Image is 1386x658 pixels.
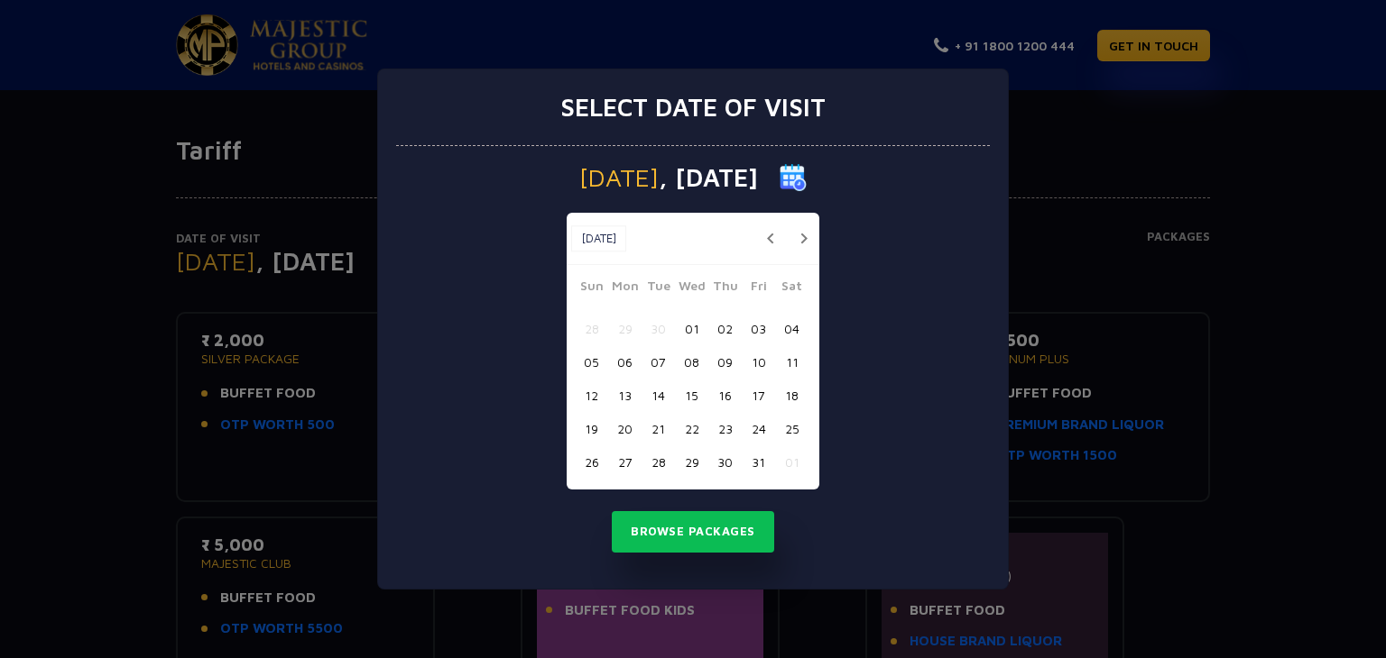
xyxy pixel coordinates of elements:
button: 31 [742,445,775,479]
button: 30 [642,312,675,345]
span: Fri [742,276,775,301]
button: Browse Packages [612,511,774,553]
button: [DATE] [571,225,626,252]
button: 10 [742,345,775,379]
button: 08 [675,345,708,379]
button: 15 [675,379,708,412]
button: 24 [742,412,775,445]
button: 13 [608,379,642,412]
button: 11 [775,345,808,379]
button: 09 [708,345,742,379]
button: 05 [575,345,608,379]
span: Tue [642,276,675,301]
button: 02 [708,312,742,345]
button: 19 [575,412,608,445]
span: Mon [608,276,642,301]
button: 17 [742,379,775,412]
button: 27 [608,445,642,479]
button: 30 [708,445,742,479]
button: 23 [708,412,742,445]
button: 28 [642,445,675,479]
button: 29 [675,445,708,479]
button: 04 [775,312,808,345]
button: 20 [608,412,642,445]
span: Wed [675,276,708,301]
span: Sat [775,276,808,301]
span: , [DATE] [659,165,758,190]
button: 01 [775,445,808,479]
button: 28 [575,312,608,345]
button: 03 [742,312,775,345]
h3: Select date of visit [560,92,826,123]
button: 07 [642,345,675,379]
span: Sun [575,276,608,301]
button: 01 [675,312,708,345]
button: 22 [675,412,708,445]
button: 26 [575,445,608,479]
button: 18 [775,379,808,412]
span: Thu [708,276,742,301]
span: [DATE] [579,165,659,190]
button: 25 [775,412,808,445]
button: 21 [642,412,675,445]
button: 14 [642,379,675,412]
button: 12 [575,379,608,412]
img: calender icon [780,164,807,191]
button: 29 [608,312,642,345]
button: 06 [608,345,642,379]
button: 16 [708,379,742,412]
